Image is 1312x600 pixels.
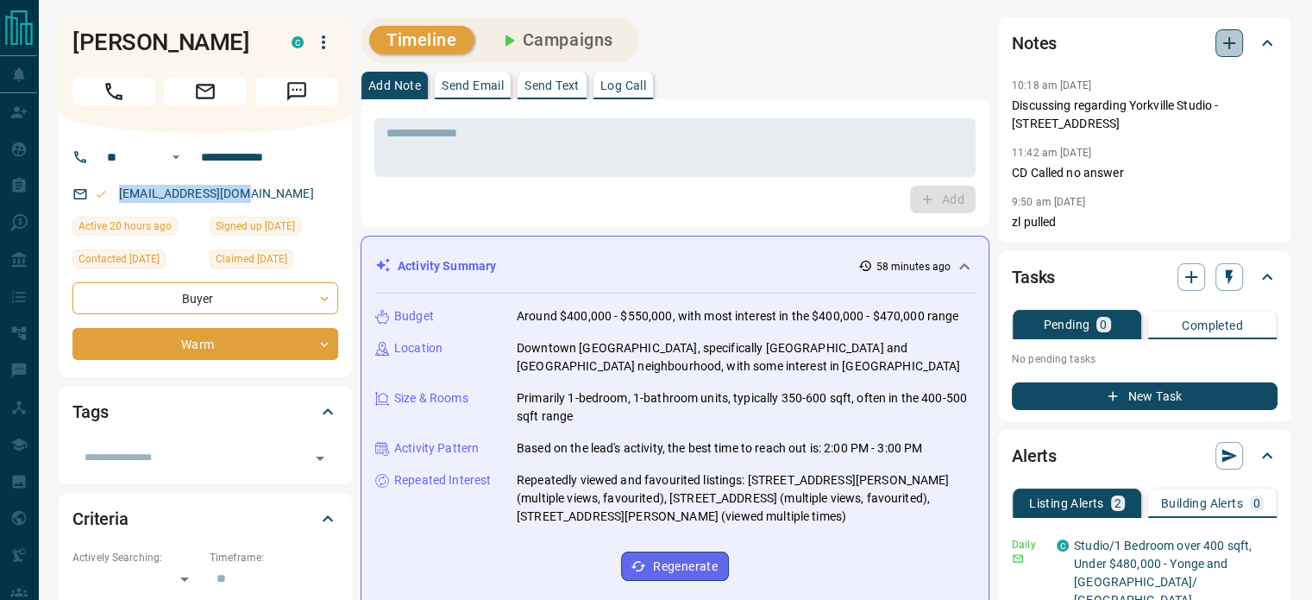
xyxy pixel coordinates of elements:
p: 11:42 am [DATE] [1012,147,1091,159]
p: 9:50 am [DATE] [1012,196,1085,208]
div: Tasks [1012,256,1277,298]
p: CD Called no answer [1012,164,1277,182]
p: Based on the lead's activity, the best time to reach out is: 2:00 PM - 3:00 PM [517,439,922,458]
p: Actively Searching: [72,550,201,565]
p: 0 [1253,497,1260,509]
span: Contacted [DATE] [78,250,160,268]
div: Activity Summary58 minutes ago [375,250,975,282]
p: Log Call [600,79,646,92]
a: [EMAIL_ADDRESS][DOMAIN_NAME] [119,186,314,200]
p: Size & Rooms [394,389,468,407]
p: Primarily 1-bedroom, 1-bathroom units, typically 350-600 sqft, often in the 400-500 sqft range [517,389,975,426]
div: condos.ca [1057,540,1069,552]
div: Fri Oct 10 2025 [72,249,201,274]
button: Regenerate [621,552,729,581]
button: Campaigns [481,26,631,54]
span: Message [255,78,338,105]
div: Notes [1012,22,1277,64]
p: Discussing regarding Yorkville Studio - [STREET_ADDRESS] [1012,97,1277,133]
p: 2 [1114,497,1121,509]
h2: Tasks [1012,263,1055,291]
p: Daily [1012,537,1046,553]
p: 58 minutes ago [876,259,951,275]
div: Criteria [72,498,338,540]
p: Repeatedly viewed and favourited listings: [STREET_ADDRESS][PERSON_NAME] (multiple views, favouri... [517,471,975,526]
p: No pending tasks [1012,346,1277,372]
div: Tags [72,391,338,433]
span: Active 20 hours ago [78,218,172,235]
div: Thu Oct 09 2025 [210,249,338,274]
p: zl pulled [1012,213,1277,231]
p: Activity Pattern [394,439,479,458]
p: Timeframe: [210,550,338,565]
button: Open [308,446,332,471]
p: Activity Summary [398,257,496,275]
svg: Email [1012,553,1024,565]
div: Warm [72,328,338,360]
p: Send Text [524,79,580,92]
button: New Task [1012,382,1277,410]
p: Listing Alerts [1029,497,1104,509]
h1: [PERSON_NAME] [72,28,266,56]
p: Completed [1182,319,1243,332]
h2: Notes [1012,29,1057,57]
p: Add Note [368,79,421,92]
h2: Tags [72,398,108,426]
p: Around $400,000 - $550,000, with most interest in the $400,000 - $470,000 range [517,307,958,325]
svg: Email Valid [95,188,107,200]
p: Repeated Interest [394,471,491,489]
div: Thu Oct 09 2025 [210,217,338,241]
div: Alerts [1012,435,1277,477]
span: Claimed [DATE] [216,250,287,268]
div: condos.ca [292,36,304,48]
p: Send Email [442,79,504,92]
p: 0 [1100,319,1107,331]
button: Timeline [369,26,474,54]
div: Buyer [72,282,338,314]
span: Call [72,78,155,105]
div: Mon Oct 13 2025 [72,217,201,241]
span: Signed up [DATE] [216,218,295,235]
p: Budget [394,307,434,325]
p: Downtown [GEOGRAPHIC_DATA], specifically [GEOGRAPHIC_DATA] and [GEOGRAPHIC_DATA] neighbourhood, w... [517,339,975,376]
span: Email [164,78,247,105]
h2: Criteria [72,505,129,533]
p: Building Alerts [1161,497,1243,509]
button: Open [166,147,186,167]
h2: Alerts [1012,442,1057,470]
p: 10:18 am [DATE] [1012,79,1091,92]
p: Pending [1043,319,1089,331]
p: Location [394,339,443,357]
